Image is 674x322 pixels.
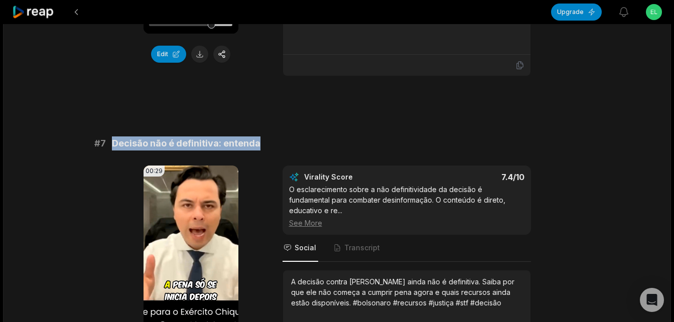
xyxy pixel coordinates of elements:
div: A decisão contra [PERSON_NAME] ainda não é definitiva. Saiba por que ele não começa a cumprir pen... [291,276,522,308]
div: O esclarecimento sobre a não definitividade da decisão é fundamental para combater desinformação.... [289,184,524,228]
nav: Tabs [283,235,531,262]
span: Social [295,243,316,253]
div: See More [289,218,524,228]
div: Virality Score [304,172,412,182]
div: Open Intercom Messenger [640,288,664,312]
button: Upgrade [551,4,602,21]
span: Transcript [344,243,380,253]
button: Edit [151,46,186,63]
div: 7.4 /10 [417,172,524,182]
span: # 7 [94,136,106,150]
span: Decisão não é definitiva: entenda [112,136,260,150]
